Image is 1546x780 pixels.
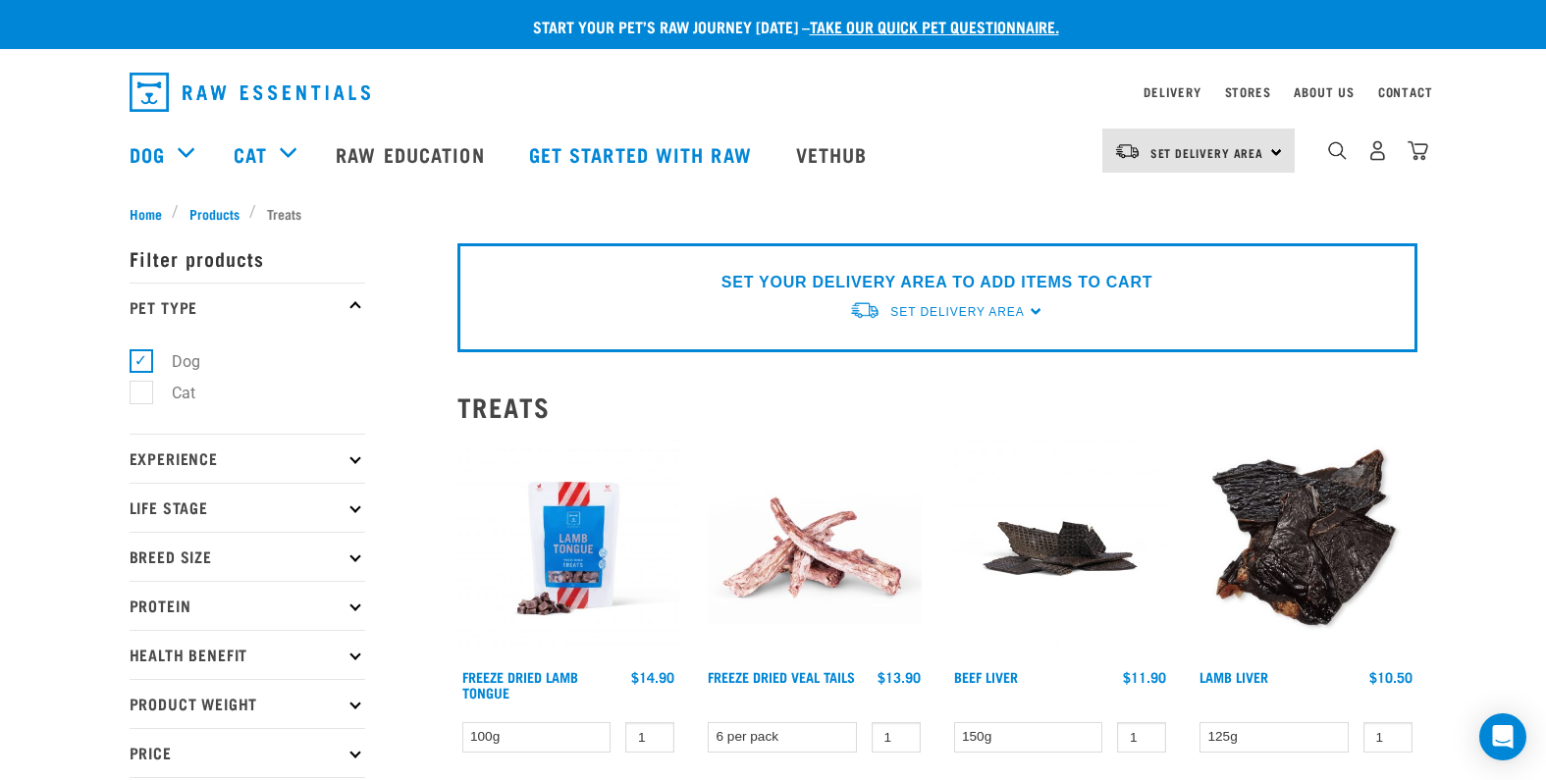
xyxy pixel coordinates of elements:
[1294,88,1354,95] a: About Us
[949,438,1172,660] img: Beef Liver
[509,115,776,193] a: Get started with Raw
[1150,149,1264,156] span: Set Delivery Area
[462,673,578,696] a: Freeze Dried Lamb Tongue
[1328,141,1347,160] img: home-icon-1@2x.png
[114,65,1433,120] nav: dropdown navigation
[457,391,1417,422] h2: Treats
[130,630,365,679] p: Health Benefit
[130,139,165,169] a: Dog
[625,722,674,753] input: 1
[631,669,674,685] div: $14.90
[1479,713,1526,760] div: Open Intercom Messenger
[234,139,267,169] a: Cat
[1123,669,1166,685] div: $11.90
[130,203,173,224] a: Home
[140,349,208,374] label: Dog
[457,438,680,660] img: RE Product Shoot 2023 Nov8575
[130,434,365,483] p: Experience
[1195,438,1417,660] img: Beef Liver and Lamb Liver Treats
[872,722,921,753] input: 1
[130,283,365,332] p: Pet Type
[776,115,892,193] a: Vethub
[130,532,365,581] p: Breed Size
[1144,88,1200,95] a: Delivery
[1114,142,1141,160] img: van-moving.png
[130,581,365,630] p: Protein
[878,669,921,685] div: $13.90
[1367,140,1388,161] img: user.png
[1363,722,1413,753] input: 1
[140,381,203,405] label: Cat
[130,679,365,728] p: Product Weight
[703,438,926,660] img: FD Veal Tail White Background
[708,673,855,680] a: Freeze Dried Veal Tails
[130,203,162,224] span: Home
[1117,722,1166,753] input: 1
[130,203,1417,224] nav: breadcrumbs
[890,305,1024,319] span: Set Delivery Area
[130,483,365,532] p: Life Stage
[1378,88,1433,95] a: Contact
[130,73,370,112] img: Raw Essentials Logo
[954,673,1018,680] a: Beef Liver
[849,300,880,321] img: van-moving.png
[1199,673,1268,680] a: Lamb Liver
[1369,669,1413,685] div: $10.50
[130,234,365,283] p: Filter products
[316,115,508,193] a: Raw Education
[1408,140,1428,161] img: home-icon@2x.png
[189,203,240,224] span: Products
[810,22,1059,30] a: take our quick pet questionnaire.
[1225,88,1271,95] a: Stores
[179,203,249,224] a: Products
[130,728,365,777] p: Price
[721,271,1152,294] p: SET YOUR DELIVERY AREA TO ADD ITEMS TO CART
